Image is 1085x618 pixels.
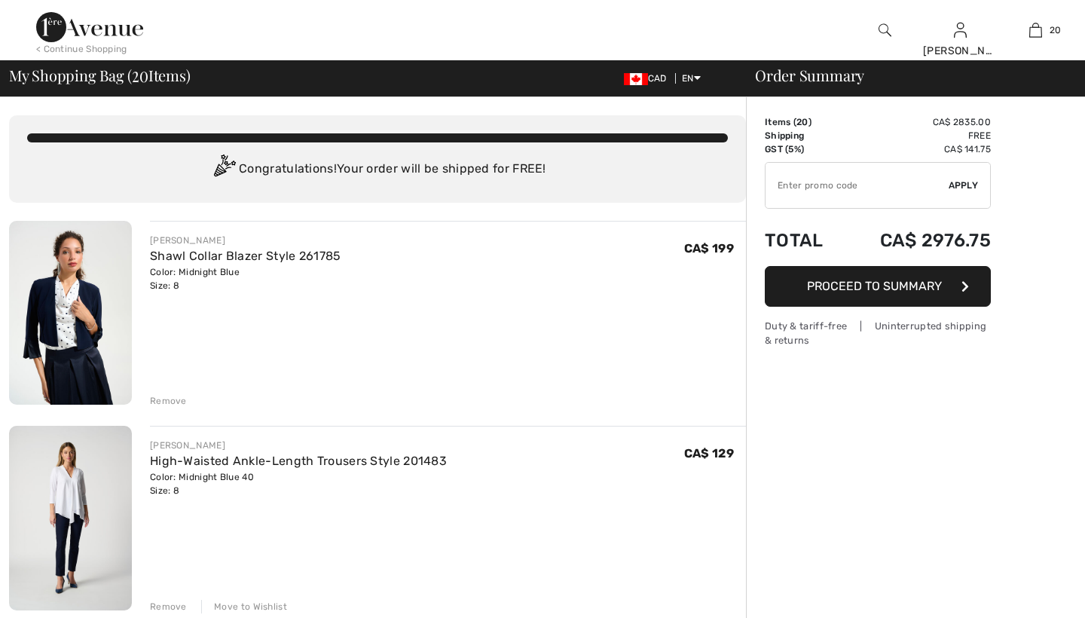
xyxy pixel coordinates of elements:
img: search the website [879,21,891,39]
span: 20 [796,117,808,127]
div: Remove [150,600,187,613]
div: Color: Midnight Blue Size: 8 [150,265,341,292]
div: [PERSON_NAME] [150,234,341,247]
span: CAD [624,73,673,84]
td: Shipping [765,129,842,142]
div: Color: Midnight Blue 40 Size: 8 [150,470,447,497]
div: < Continue Shopping [36,42,127,56]
span: 20 [132,64,148,84]
a: Sign In [954,23,967,37]
a: Shawl Collar Blazer Style 261785 [150,249,341,263]
td: CA$ 2976.75 [842,215,991,266]
td: Items ( ) [765,115,842,129]
img: My Info [954,21,967,39]
div: [PERSON_NAME] [923,43,997,59]
div: Duty & tariff-free | Uninterrupted shipping & returns [765,319,991,347]
input: Promo code [766,163,949,208]
span: Apply [949,179,979,192]
img: High-Waisted Ankle-Length Trousers Style 201483 [9,426,132,610]
div: Remove [150,394,187,408]
img: My Bag [1029,21,1042,39]
div: [PERSON_NAME] [150,439,447,452]
div: Congratulations! Your order will be shipped for FREE! [27,154,728,185]
button: Proceed to Summary [765,266,991,307]
div: Order Summary [737,68,1076,83]
td: Total [765,215,842,266]
img: Shawl Collar Blazer Style 261785 [9,221,132,405]
td: CA$ 141.75 [842,142,991,156]
span: Proceed to Summary [807,279,942,293]
td: CA$ 2835.00 [842,115,991,129]
span: CA$ 199 [684,241,734,255]
img: 1ère Avenue [36,12,143,42]
a: High-Waisted Ankle-Length Trousers Style 201483 [150,454,447,468]
img: Congratulation2.svg [209,154,239,185]
div: Move to Wishlist [201,600,287,613]
span: CA$ 129 [684,446,734,460]
span: 20 [1050,23,1062,37]
td: GST (5%) [765,142,842,156]
td: Free [842,129,991,142]
img: Canadian Dollar [624,73,648,85]
a: 20 [998,21,1072,39]
span: EN [682,73,701,84]
span: My Shopping Bag ( Items) [9,68,191,83]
